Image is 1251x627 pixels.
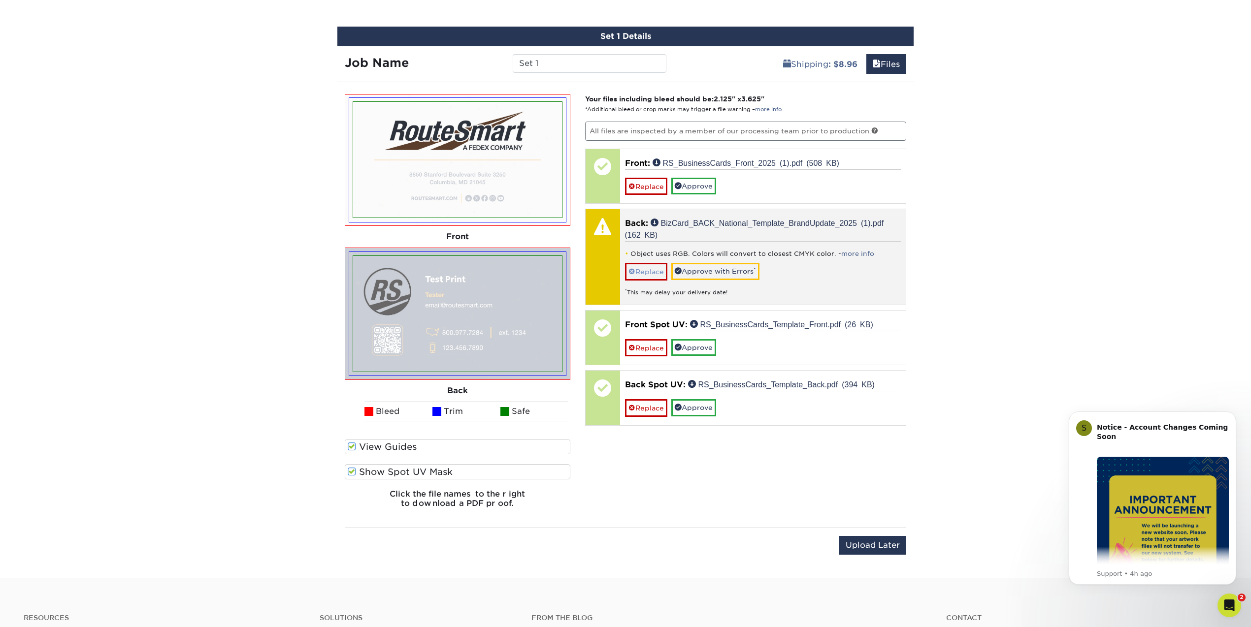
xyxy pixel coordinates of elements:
label: View Guides [345,439,570,454]
h6: Click the file names to the right to download a PDF proof. [345,489,570,516]
a: Replace [625,178,667,195]
p: All files are inspected by a member of our processing team prior to production. [585,122,907,140]
a: RS_BusinessCards_Template_Front.pdf (26 KB) [690,320,873,328]
div: This may delay your delivery date! [625,281,901,297]
h4: Resources [24,614,305,622]
span: Front Spot UV: [625,320,688,329]
input: Enter a job name [513,54,666,73]
span: 2.125 [714,95,732,103]
input: Upload Later [839,536,906,555]
a: Replace [625,263,667,280]
span: 3.625 [741,95,761,103]
li: Safe [500,402,568,421]
a: more info [841,250,874,257]
span: Front: [625,158,650,168]
a: Replace [625,339,667,356]
li: Object uses RGB. Colors will convert to closest CMYK color. - [625,250,901,258]
a: Shipping: $8.96 [777,54,864,74]
iframe: Intercom notifications message [1054,397,1251,600]
b: : $8.96 [828,60,857,69]
div: Set 1 Details [337,27,914,46]
iframe: Google Customer Reviews [2,597,84,624]
h4: From the Blog [531,614,920,622]
div: Front [345,226,570,248]
li: Trim [432,402,500,421]
span: shipping [783,60,791,69]
iframe: Intercom live chat [1218,594,1241,617]
span: Back Spot UV: [625,380,686,389]
li: Bleed [364,402,432,421]
a: RS_BusinessCards_Template_Back.pdf (394 KB) [688,380,875,388]
a: Approve [671,399,716,416]
a: Files [866,54,906,74]
a: Approve with Errors* [671,263,759,280]
span: 2 [1238,594,1246,601]
strong: Job Name [345,56,409,70]
a: more info [755,106,782,113]
span: Back: [625,219,648,228]
div: Back [345,380,570,402]
a: Approve [671,339,716,356]
a: BizCard_BACK_National_Template_BrandUpdate_2025 (1).pdf (162 KB) [625,219,884,238]
a: RS_BusinessCards_Front_2025 (1).pdf (508 KB) [653,158,839,166]
a: Approve [671,178,716,194]
small: *Additional bleed or crop marks may trigger a file warning – [585,106,782,113]
a: Replace [625,399,667,416]
strong: Your files including bleed should be: " x " [585,95,764,103]
span: files [873,60,881,69]
label: Show Spot UV Mask [345,464,570,479]
a: Contact [946,614,1227,622]
h4: Solutions [320,614,517,622]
